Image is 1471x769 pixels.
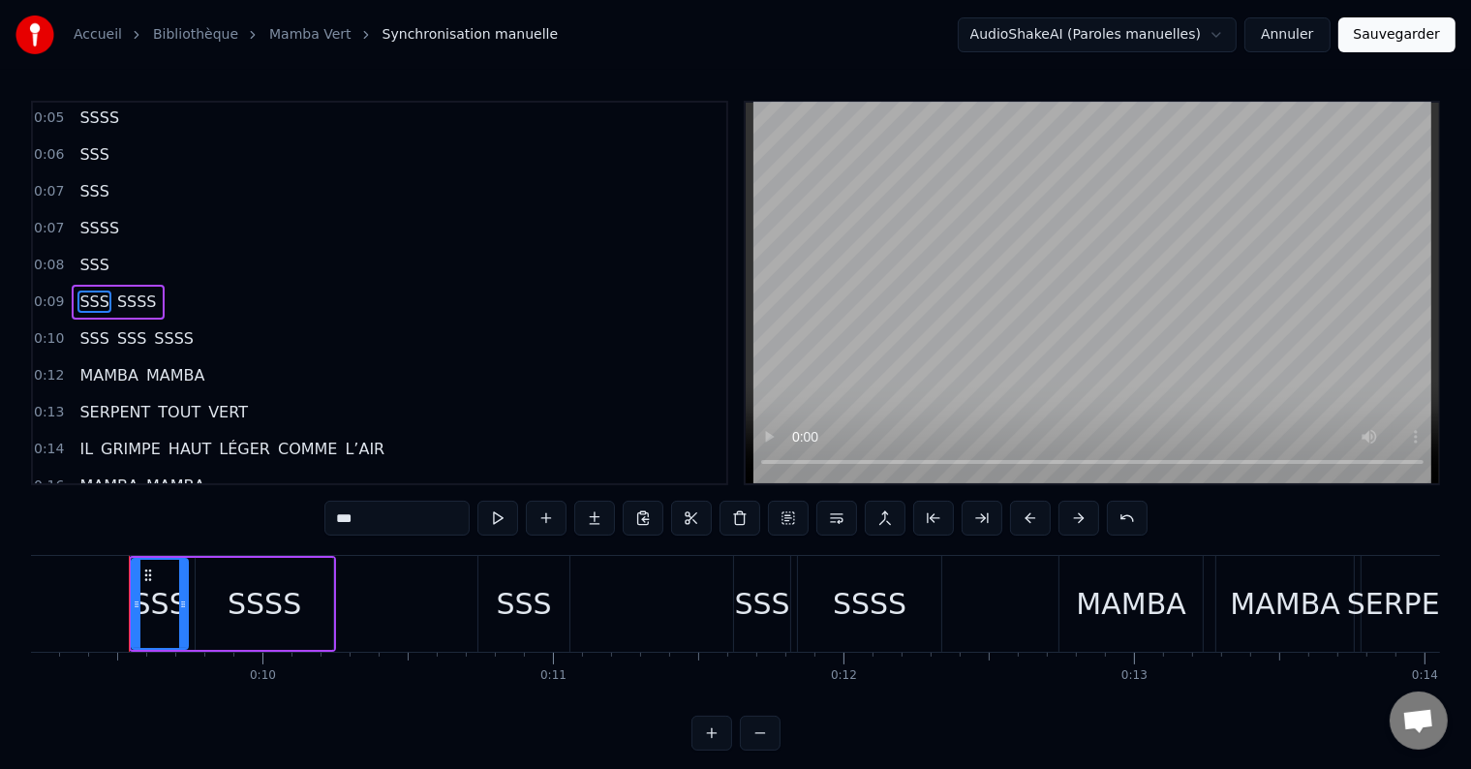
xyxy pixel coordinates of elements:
[34,108,64,128] span: 0:05
[77,143,110,166] span: SSS
[34,329,64,349] span: 0:10
[831,668,857,684] div: 0:12
[1244,17,1330,52] button: Annuler
[144,475,206,497] span: MAMBA
[156,401,202,423] span: TOUT
[540,668,567,684] div: 0:11
[15,15,54,54] img: youka
[269,25,352,45] a: Mamba Vert
[152,327,196,350] span: SSSS
[250,668,276,684] div: 0:10
[77,475,139,497] span: MAMBA
[1077,582,1186,626] div: MAMBA
[34,256,64,275] span: 0:08
[34,219,64,238] span: 0:07
[34,182,64,201] span: 0:07
[144,364,206,386] span: MAMBA
[833,582,906,626] div: SSSS
[77,438,95,460] span: IL
[77,180,110,202] span: SSS
[99,438,163,460] span: GRIMPE
[228,582,301,626] div: SSSS
[383,25,559,45] span: Synchronisation manuelle
[34,292,64,312] span: 0:09
[115,327,148,350] span: SSS
[217,438,272,460] span: LÉGER
[497,582,552,626] div: SSS
[206,401,250,423] span: VERT
[1338,17,1456,52] button: Sauvegarder
[133,582,188,626] div: SSS
[34,403,64,422] span: 0:13
[34,477,64,496] span: 0:16
[77,217,121,239] span: SSSS
[34,145,64,165] span: 0:06
[1231,582,1340,626] div: MAMBA
[167,438,213,460] span: HAUT
[77,291,110,313] span: SSS
[74,25,558,45] nav: breadcrumb
[115,291,159,313] span: SSSS
[276,438,339,460] span: COMME
[1390,692,1448,750] div: Ouvrir le chat
[735,582,790,626] div: SSS
[77,364,139,386] span: MAMBA
[1121,668,1148,684] div: 0:13
[77,401,152,423] span: SERPENT
[344,438,387,460] span: L’AIR
[77,254,110,276] span: SSS
[77,327,110,350] span: SSS
[34,440,64,459] span: 0:14
[74,25,122,45] a: Accueil
[77,107,121,129] span: SSSS
[1412,668,1438,684] div: 0:14
[153,25,238,45] a: Bibliothèque
[34,366,64,385] span: 0:12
